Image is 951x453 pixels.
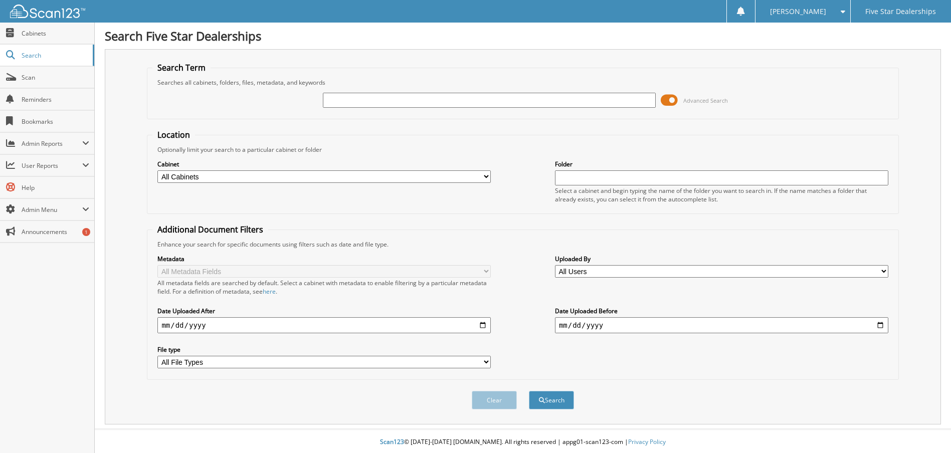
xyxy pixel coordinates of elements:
[152,145,893,154] div: Optionally limit your search to a particular cabinet or folder
[152,240,893,249] div: Enhance your search for specific documents using filters such as date and file type.
[555,307,888,315] label: Date Uploaded Before
[152,129,195,140] legend: Location
[152,62,211,73] legend: Search Term
[22,95,89,104] span: Reminders
[22,205,82,214] span: Admin Menu
[555,160,888,168] label: Folder
[22,29,89,38] span: Cabinets
[152,224,268,235] legend: Additional Document Filters
[683,97,728,104] span: Advanced Search
[152,78,893,87] div: Searches all cabinets, folders, files, metadata, and keywords
[105,28,941,44] h1: Search Five Star Dealerships
[555,186,888,203] div: Select a cabinet and begin typing the name of the folder you want to search in. If the name match...
[22,139,82,148] span: Admin Reports
[157,345,491,354] label: File type
[22,117,89,126] span: Bookmarks
[10,5,85,18] img: scan123-logo-white.svg
[529,391,574,409] button: Search
[472,391,517,409] button: Clear
[380,437,404,446] span: Scan123
[157,255,491,263] label: Metadata
[865,9,936,15] span: Five Star Dealerships
[22,51,88,60] span: Search
[157,307,491,315] label: Date Uploaded After
[263,287,276,296] a: here
[22,228,89,236] span: Announcements
[628,437,666,446] a: Privacy Policy
[555,255,888,263] label: Uploaded By
[157,279,491,296] div: All metadata fields are searched by default. Select a cabinet with metadata to enable filtering b...
[770,9,826,15] span: [PERSON_NAME]
[157,317,491,333] input: start
[22,161,82,170] span: User Reports
[157,160,491,168] label: Cabinet
[22,73,89,82] span: Scan
[555,317,888,333] input: end
[82,228,90,236] div: 1
[22,183,89,192] span: Help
